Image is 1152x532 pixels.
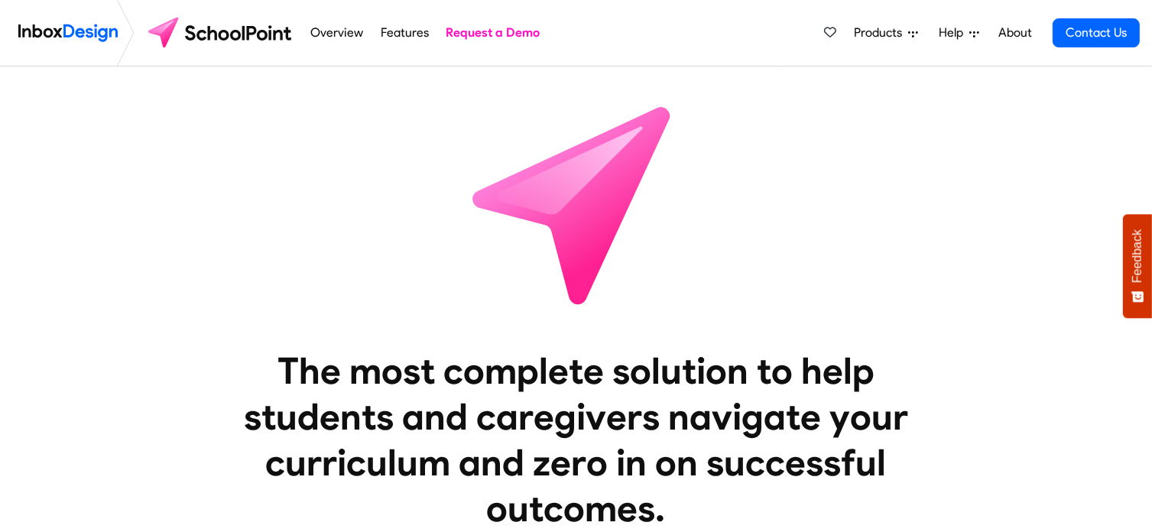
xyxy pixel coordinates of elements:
img: icon_schoolpoint.svg [439,66,714,342]
a: Request a Demo [442,18,544,48]
button: Feedback - Show survey [1123,214,1152,318]
a: Features [376,18,433,48]
a: About [994,18,1036,48]
a: Overview [307,18,368,48]
span: Help [939,24,969,42]
heading: The most complete solution to help students and caregivers navigate your curriculum and zero in o... [213,348,939,531]
a: Products [848,18,924,48]
span: Feedback [1131,229,1144,283]
a: Help [933,18,985,48]
a: Contact Us [1053,18,1140,47]
img: schoolpoint logo [141,15,302,51]
span: Products [854,24,908,42]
